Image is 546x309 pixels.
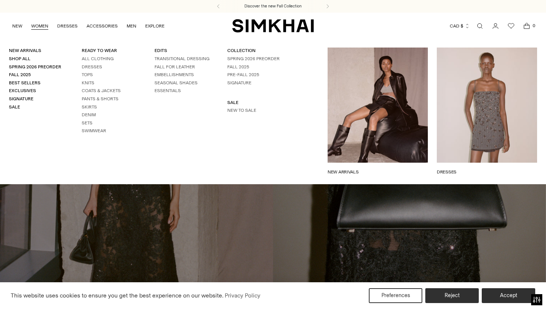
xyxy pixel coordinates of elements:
[482,288,535,303] button: Accept
[450,18,470,34] button: CAD $
[425,288,479,303] button: Reject
[127,18,136,34] a: MEN
[12,18,22,34] a: NEW
[145,18,165,34] a: EXPLORE
[519,19,534,33] a: Open cart modal
[244,3,302,9] a: Discover the new Fall Collection
[232,19,314,33] a: SIMKHAI
[472,19,487,33] a: Open search modal
[224,290,261,301] a: Privacy Policy (opens in a new tab)
[504,19,519,33] a: Wishlist
[87,18,118,34] a: ACCESSORIES
[31,18,48,34] a: WOMEN
[57,18,78,34] a: DRESSES
[530,22,537,29] span: 0
[369,288,422,303] button: Preferences
[488,19,503,33] a: Go to the account page
[11,292,224,299] span: This website uses cookies to ensure you get the best experience on our website.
